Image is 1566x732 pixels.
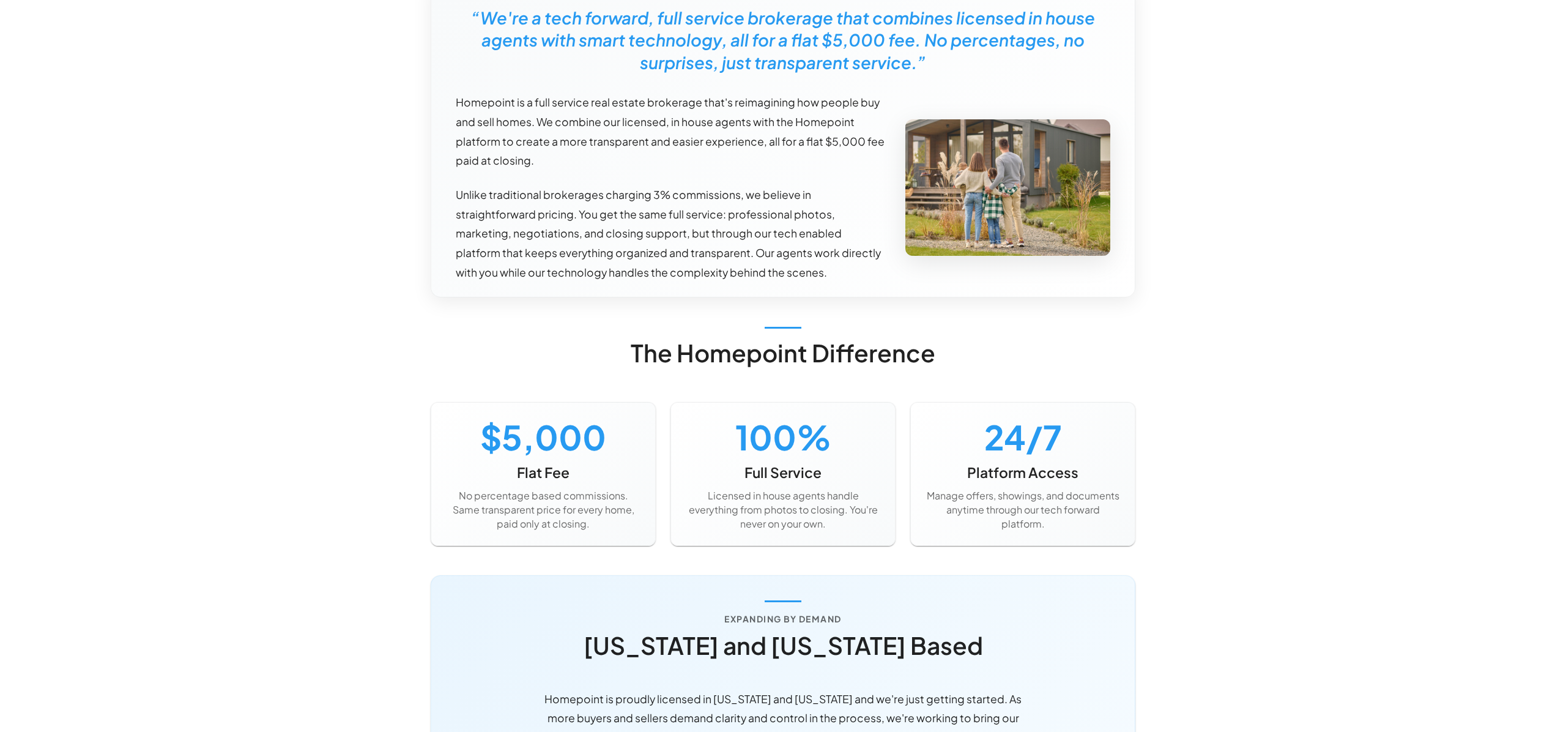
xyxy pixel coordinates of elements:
[446,489,640,531] p: No percentage based commissions. Same transparent price for every home, paid only at closing.
[926,461,1120,484] h6: Platform Access
[631,338,935,368] h4: The Homepoint Difference
[456,93,886,171] p: Homepoint is a full service real estate brokerage that's reimagining how people buy and sell home...
[724,612,842,626] h6: Expanding by Demand
[456,7,1110,74] h5: “We're a tech forward, full service brokerage that combines licensed in house agents with smart t...
[905,119,1110,256] img: Family outside home
[686,461,880,484] h6: Full Service
[446,461,640,484] h6: Flat Fee
[926,417,1120,457] h3: 24/7
[584,631,983,660] h4: [US_STATE] and [US_STATE] Based
[686,489,880,531] p: Licensed in house agents handle everything from photos to closing. You're never on your own.
[926,489,1120,531] p: Manage offers, showings, and documents anytime through our tech forward platform.
[456,185,886,282] p: Unlike traditional brokerages charging 3% commissions, we believe in straightforward pricing. You...
[686,417,880,457] h3: 100%
[446,417,640,457] h3: $5,000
